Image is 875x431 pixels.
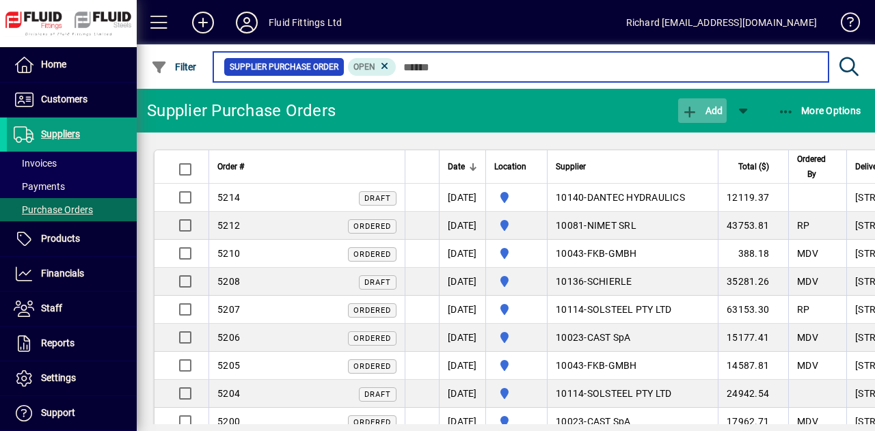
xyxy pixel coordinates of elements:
td: [DATE] [439,240,485,268]
a: Purchase Orders [7,198,137,221]
a: Settings [7,361,137,395]
td: - [547,184,718,212]
td: 12119.37 [718,184,788,212]
span: MDV [797,332,818,343]
a: Customers [7,83,137,117]
td: 24942.54 [718,380,788,408]
a: Reports [7,326,137,361]
span: RP [797,220,810,231]
span: Ordered By [797,152,826,182]
span: 5214 [217,192,240,203]
td: [DATE] [439,352,485,380]
span: CAST SpA [587,416,631,427]
span: Ordered [353,250,391,259]
span: Location [494,159,526,174]
td: - [547,352,718,380]
div: Location [494,159,539,174]
button: Add [181,10,225,35]
span: Reports [41,337,75,348]
span: Support [41,407,75,418]
a: Payments [7,175,137,198]
span: More Options [778,105,861,116]
span: Ordered [353,222,391,231]
span: Supplier Purchase Order [230,60,338,74]
span: Filter [151,61,197,72]
span: Ordered [353,306,391,315]
button: More Options [775,98,865,123]
span: MDV [797,360,818,371]
span: DANTEC HYDRAULICS [587,192,685,203]
span: Payments [14,181,65,192]
span: Draft [364,390,391,399]
span: 5200 [217,416,240,427]
span: 10043 [556,248,584,259]
span: CAST SpA [587,332,631,343]
span: AUCKLAND [494,329,539,346]
span: Ordered [353,334,391,343]
td: 35281.26 [718,268,788,296]
td: - [547,380,718,408]
td: 43753.81 [718,212,788,240]
span: AUCKLAND [494,413,539,430]
td: [DATE] [439,212,485,240]
span: Draft [364,278,391,287]
td: - [547,212,718,240]
span: Draft [364,194,391,203]
span: AUCKLAND [494,301,539,318]
div: Total ($) [727,159,781,174]
button: Profile [225,10,269,35]
span: AUCKLAND [494,189,539,206]
span: Staff [41,303,62,314]
td: [DATE] [439,296,485,324]
div: Supplier Purchase Orders [147,100,336,122]
td: [DATE] [439,380,485,408]
span: AUCKLAND [494,385,539,402]
span: 10140 [556,192,584,203]
a: Financials [7,257,137,291]
span: Ordered [353,362,391,371]
span: Invoices [14,158,57,169]
td: 388.18 [718,240,788,268]
span: 5207 [217,304,240,315]
span: 5208 [217,276,240,287]
div: Supplier [556,159,710,174]
span: 10114 [556,388,584,399]
span: NIMET SRL [587,220,636,231]
span: 10023 [556,416,584,427]
span: SOLSTEEL PTY LTD [587,304,672,315]
span: Open [353,62,375,72]
span: 10136 [556,276,584,287]
span: 5210 [217,248,240,259]
span: Add [682,105,723,116]
span: AUCKLAND [494,273,539,290]
span: 5204 [217,388,240,399]
span: MDV [797,416,818,427]
div: Fluid Fittings Ltd [269,12,342,33]
span: Supplier [556,159,586,174]
span: Customers [41,94,87,105]
a: Home [7,48,137,82]
span: AUCKLAND [494,357,539,374]
span: SCHIERLE [587,276,632,287]
span: MDV [797,248,818,259]
a: Invoices [7,152,137,175]
td: 15177.41 [718,324,788,352]
span: Financials [41,268,84,279]
span: AUCKLAND [494,245,539,262]
span: 10114 [556,304,584,315]
span: FKB-GMBH [587,248,637,259]
a: Knowledge Base [831,3,858,47]
span: Suppliers [41,128,80,139]
span: AUCKLAND [494,217,539,234]
td: [DATE] [439,324,485,352]
a: Support [7,396,137,430]
span: Date [448,159,465,174]
button: Add [678,98,726,123]
span: 5212 [217,220,240,231]
a: Products [7,222,137,256]
td: [DATE] [439,184,485,212]
button: Filter [148,55,200,79]
td: - [547,324,718,352]
span: 10023 [556,332,584,343]
span: 10043 [556,360,584,371]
